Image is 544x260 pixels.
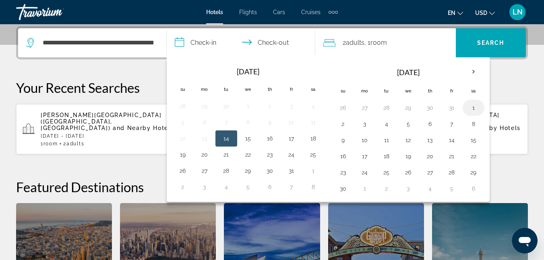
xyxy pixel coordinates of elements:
[176,149,189,160] button: Day 19
[41,112,161,131] span: [PERSON_NAME][GEOGRAPHIC_DATA] ([GEOGRAPHIC_DATA], [GEOGRAPHIC_DATA])
[337,167,350,178] button: Day 23
[307,101,320,112] button: Day 4
[242,181,254,193] button: Day 5
[198,181,211,193] button: Day 3
[380,167,393,178] button: Day 25
[424,134,436,146] button: Day 13
[475,7,495,19] button: Change currency
[239,9,257,15] a: Flights
[167,28,315,57] button: Select check in and out date
[198,149,211,160] button: Day 20
[18,28,526,57] div: Search widget
[315,28,456,57] button: Travelers: 2 adults, 0 children
[63,141,84,147] span: 2
[448,10,455,16] span: en
[176,181,189,193] button: Day 2
[16,80,528,96] p: Your Recent Searches
[448,7,463,19] button: Change language
[337,102,350,113] button: Day 26
[263,117,276,128] button: Day 9
[402,167,415,178] button: Day 26
[242,117,254,128] button: Day 8
[220,101,233,112] button: Day 30
[42,37,154,49] input: Search hotel destination
[477,40,505,46] span: Search
[358,183,371,194] button: Day 1
[424,183,436,194] button: Day 4
[402,118,415,130] button: Day 5
[242,149,254,160] button: Day 22
[332,63,484,197] table: Right calendar grid
[358,102,371,113] button: Day 27
[424,167,436,178] button: Day 27
[358,134,371,146] button: Day 10
[337,134,350,146] button: Day 9
[41,141,58,147] span: 1
[263,149,276,160] button: Day 23
[113,125,174,131] span: and Nearby Hotels
[206,9,223,15] a: Hotels
[176,133,189,144] button: Day 12
[475,10,487,16] span: USD
[263,101,276,112] button: Day 2
[285,149,298,160] button: Day 24
[220,117,233,128] button: Day 7
[402,151,415,162] button: Day 19
[242,101,254,112] button: Day 1
[16,179,528,195] h2: Featured Destinations
[402,102,415,113] button: Day 29
[285,165,298,176] button: Day 31
[456,28,526,57] button: Search
[263,165,276,176] button: Day 30
[273,9,285,15] a: Cars
[301,9,321,15] a: Cruises
[198,101,211,112] button: Day 29
[467,118,480,130] button: Day 8
[467,102,480,113] button: Day 1
[329,6,338,19] button: Extra navigation items
[513,8,523,16] span: LN
[346,39,364,46] span: Adults
[220,165,233,176] button: Day 28
[337,118,350,130] button: Day 2
[337,151,350,162] button: Day 16
[198,133,211,144] button: Day 13
[358,151,371,162] button: Day 17
[242,133,254,144] button: Day 15
[445,183,458,194] button: Day 5
[467,151,480,162] button: Day 22
[380,134,393,146] button: Day 11
[41,133,175,139] p: [DATE] - [DATE]
[424,102,436,113] button: Day 30
[285,181,298,193] button: Day 7
[380,151,393,162] button: Day 18
[337,183,350,194] button: Day 30
[364,37,387,48] span: , 1
[16,2,97,23] a: Travorium
[242,165,254,176] button: Day 29
[467,167,480,178] button: Day 29
[176,101,189,112] button: Day 28
[263,133,276,144] button: Day 16
[459,125,521,131] span: and Nearby Hotels
[307,181,320,193] button: Day 8
[463,63,484,81] button: Next month
[43,141,58,147] span: Room
[445,167,458,178] button: Day 28
[445,118,458,130] button: Day 7
[402,134,415,146] button: Day 12
[220,181,233,193] button: Day 4
[263,181,276,193] button: Day 6
[194,63,302,80] th: [DATE]
[424,118,436,130] button: Day 6
[512,228,538,254] iframe: Button to launch messaging window
[176,165,189,176] button: Day 26
[358,118,371,130] button: Day 3
[370,39,387,46] span: Room
[424,151,436,162] button: Day 20
[66,141,84,147] span: Adults
[285,133,298,144] button: Day 17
